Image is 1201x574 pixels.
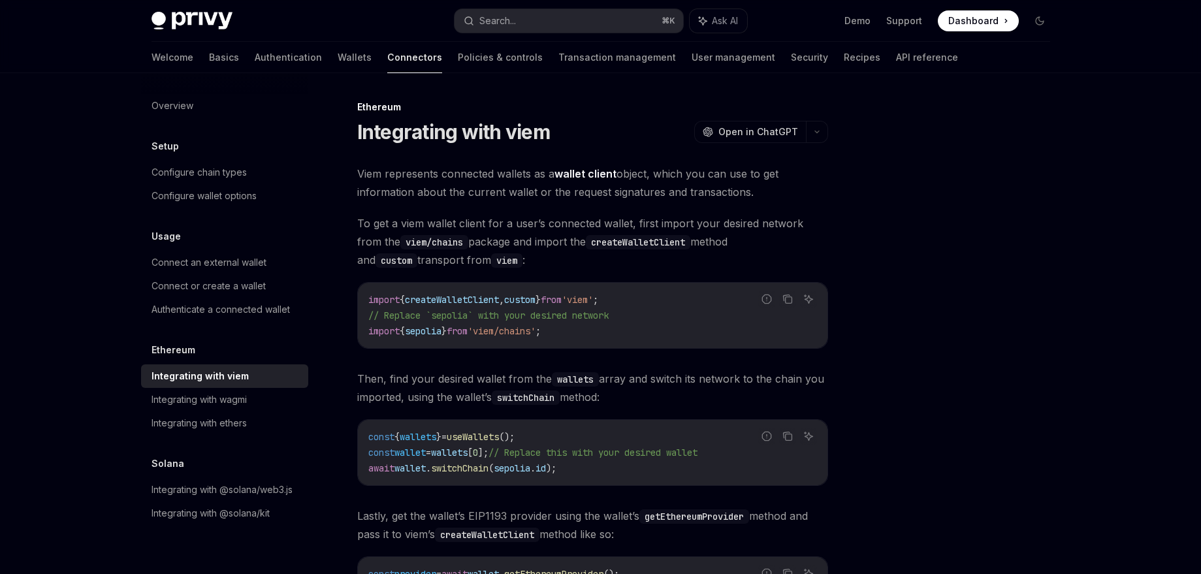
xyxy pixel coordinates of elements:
span: , [499,294,504,306]
h5: Setup [152,138,179,154]
button: Copy the contents from the code block [779,428,796,445]
button: Ask AI [800,428,817,445]
a: Basics [209,42,239,73]
a: Overview [141,94,308,118]
span: Open in ChatGPT [718,125,798,138]
span: Viem represents connected wallets as a object, which you can use to get information about the cur... [357,165,828,201]
div: Connect an external wallet [152,255,266,270]
span: import [368,325,400,337]
h5: Usage [152,229,181,244]
a: Authentication [255,42,322,73]
span: ]; [478,447,488,458]
span: } [536,294,541,306]
span: await [368,462,394,474]
span: ; [536,325,541,337]
code: viem [491,253,522,268]
a: Integrating with @solana/web3.js [141,478,308,502]
button: Report incorrect code [758,428,775,445]
a: Configure wallet options [141,184,308,208]
span: Then, find your desired wallet from the array and switch its network to the chain you imported, u... [357,370,828,406]
a: Connectors [387,42,442,73]
span: Dashboard [948,14,999,27]
span: sepolia [494,462,530,474]
div: Configure chain types [152,165,247,180]
span: ); [546,462,556,474]
button: Open in ChatGPT [694,121,806,143]
span: = [426,447,431,458]
span: wallets [431,447,468,458]
span: 'viem/chains' [468,325,536,337]
div: Connect or create a wallet [152,278,266,294]
span: wallet [394,462,426,474]
a: Security [791,42,828,73]
a: Policies & controls [458,42,543,73]
span: switchChain [431,462,488,474]
a: Transaction management [558,42,676,73]
span: id [536,462,546,474]
h5: Ethereum [152,342,195,358]
button: Ask AI [690,9,747,33]
a: Connect or create a wallet [141,274,308,298]
button: Search...⌘K [455,9,683,33]
span: wallet [394,447,426,458]
a: Support [886,14,922,27]
span: custom [504,294,536,306]
span: { [400,294,405,306]
a: Integrating with ethers [141,411,308,435]
span: . [530,462,536,474]
span: wallets [400,431,436,443]
button: Ask AI [800,291,817,308]
span: useWallets [447,431,499,443]
span: = [441,431,447,443]
div: Integrating with @solana/web3.js [152,482,293,498]
span: 'viem' [562,294,593,306]
span: // Replace `sepolia` with your desired network [368,310,609,321]
a: Wallets [338,42,372,73]
a: Connect an external wallet [141,251,308,274]
div: Integrating with wagmi [152,392,247,407]
code: createWalletClient [586,235,690,249]
span: Lastly, get the wallet’s EIP1193 provider using the wallet’s method and pass it to viem’s method ... [357,507,828,543]
a: Demo [844,14,871,27]
code: custom [376,253,417,268]
button: Toggle dark mode [1029,10,1050,31]
h5: Solana [152,456,184,471]
span: (); [499,431,515,443]
span: sepolia [405,325,441,337]
span: ( [488,462,494,474]
span: from [541,294,562,306]
button: Report incorrect code [758,291,775,308]
span: } [441,325,447,337]
div: Authenticate a connected wallet [152,302,290,317]
img: dark logo [152,12,232,30]
button: Copy the contents from the code block [779,291,796,308]
a: Recipes [844,42,880,73]
div: Configure wallet options [152,188,257,204]
h1: Integrating with viem [357,120,550,144]
div: Ethereum [357,101,828,114]
code: switchChain [492,391,560,405]
a: Authenticate a connected wallet [141,298,308,321]
a: Welcome [152,42,193,73]
span: import [368,294,400,306]
a: Integrating with @solana/kit [141,502,308,525]
span: createWalletClient [405,294,499,306]
span: const [368,447,394,458]
code: wallets [552,372,599,387]
div: Integrating with @solana/kit [152,505,270,521]
strong: wallet client [554,167,617,180]
span: { [394,431,400,443]
a: Integrating with viem [141,364,308,388]
a: API reference [896,42,958,73]
span: ; [593,294,598,306]
span: 0 [473,447,478,458]
a: Dashboard [938,10,1019,31]
code: viem/chains [400,235,468,249]
span: const [368,431,394,443]
a: Configure chain types [141,161,308,184]
span: { [400,325,405,337]
span: Ask AI [712,14,738,27]
span: [ [468,447,473,458]
a: Integrating with wagmi [141,388,308,411]
span: To get a viem wallet client for a user’s connected wallet, first import your desired network from... [357,214,828,269]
